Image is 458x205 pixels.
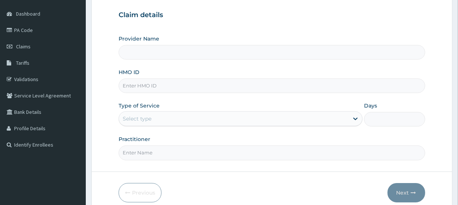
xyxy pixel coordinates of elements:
[119,68,139,76] label: HMO ID
[388,183,425,202] button: Next
[119,35,159,42] label: Provider Name
[119,102,160,109] label: Type of Service
[119,135,150,143] label: Practitioner
[119,79,425,93] input: Enter HMO ID
[16,60,29,66] span: Tariffs
[119,11,425,19] h3: Claim details
[16,43,31,50] span: Claims
[364,102,377,109] label: Days
[16,10,40,17] span: Dashboard
[119,183,161,202] button: Previous
[119,145,425,160] input: Enter Name
[123,115,151,122] div: Select type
